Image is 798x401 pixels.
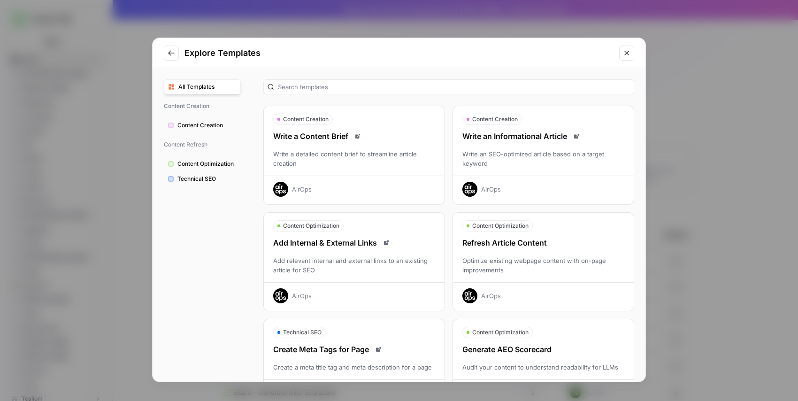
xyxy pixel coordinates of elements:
[571,131,582,142] a: Read docs
[453,362,634,372] div: Audit your content to understand readability for LLMs
[264,362,445,372] div: Create a meta title tag and meta description for a page
[263,212,445,311] button: Content OptimizationAdd Internal & External LinksRead docsAdd relevant internal and external link...
[177,121,237,130] span: Content Creation
[472,115,518,123] span: Content Creation
[381,237,392,248] a: Read docs
[278,82,630,92] input: Search templates
[453,149,634,168] div: Write an SEO-optimized article based on a target keyword
[164,98,241,114] span: Content Creation
[453,212,634,311] button: Content OptimizationRefresh Article ContentOptimize existing webpage content with on-page improve...
[472,328,529,337] span: Content Optimization
[164,137,241,153] span: Content Refresh
[453,256,634,275] div: Optimize existing webpage content with on-page improvements
[177,175,237,183] span: Technical SEO
[481,291,501,301] div: AirOps
[178,83,237,91] span: All Templates
[184,46,614,60] h2: Explore Templates
[619,46,634,61] button: Close modal
[177,160,237,168] span: Content Optimization
[263,106,445,205] button: Content CreationWrite a Content BriefRead docsWrite a detailed content brief to streamline articl...
[481,185,501,194] div: AirOps
[453,344,634,355] div: Generate AEO Scorecard
[292,291,312,301] div: AirOps
[164,156,241,171] button: Content Optimization
[164,118,241,133] button: Content Creation
[283,328,322,337] span: Technical SEO
[283,115,329,123] span: Content Creation
[373,344,384,355] a: Read docs
[164,79,241,94] button: All Templates
[164,171,241,186] button: Technical SEO
[292,185,312,194] div: AirOps
[453,131,634,142] div: Write an Informational Article
[264,344,445,355] div: Create Meta Tags for Page
[264,256,445,275] div: Add relevant internal and external links to an existing article for SEO
[472,222,529,230] span: Content Optimization
[164,46,179,61] button: Go to previous step
[352,131,363,142] a: Read docs
[264,237,445,248] div: Add Internal & External Links
[283,222,339,230] span: Content Optimization
[453,237,634,248] div: Refresh Article Content
[453,106,634,205] button: Content CreationWrite an Informational ArticleRead docsWrite an SEO-optimized article based on a ...
[264,131,445,142] div: Write a Content Brief
[264,149,445,168] div: Write a detailed content brief to streamline article creation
